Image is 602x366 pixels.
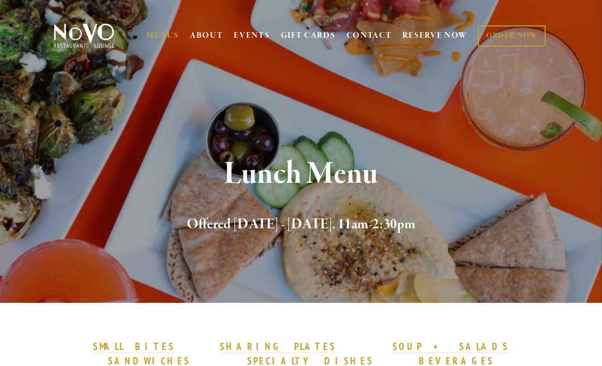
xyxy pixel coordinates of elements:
[93,340,174,353] strong: SMALL BITES
[478,25,546,47] a: ORDER NOW
[67,214,535,236] h2: Offered [DATE] - [DATE], 11am-2:30pm
[393,340,508,353] strong: SOUP + SALADS
[67,157,535,191] h1: Lunch Menu
[347,26,392,46] a: CONTACT
[220,340,336,353] strong: SHARING PLATES
[190,31,223,41] a: ABOUT
[234,31,269,41] a: EVENTS
[281,26,336,46] a: GIFT CARDS
[402,26,468,46] a: RESERVE NOW
[393,340,508,354] a: SOUP + SALADS
[93,340,174,354] a: SMALL BITES
[220,340,336,354] a: SHARING PLATES
[146,31,179,41] a: MENUS
[52,23,116,49] img: Novo Restaurant &amp; Lounge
